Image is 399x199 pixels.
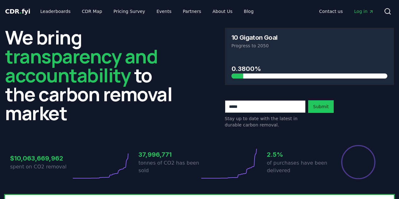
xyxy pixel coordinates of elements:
[10,154,71,163] h3: $10,063,669,962
[20,8,22,15] span: .
[5,28,174,122] h2: We bring to the carbon removal market
[225,115,306,128] p: Stay up to date with the latest in durable carbon removal.
[232,43,388,49] p: Progress to 2050
[35,6,259,17] nav: Main
[314,6,379,17] nav: Main
[138,159,200,174] p: tonnes of CO2 has been sold
[232,64,388,73] h3: 0.3800%
[77,6,107,17] a: CDR Map
[349,6,379,17] a: Log in
[267,150,328,159] h3: 2.5%
[35,6,76,17] a: Leaderboards
[138,150,200,159] h3: 37,996,771
[308,100,334,113] button: Submit
[109,6,150,17] a: Pricing Survey
[151,6,176,17] a: Events
[208,6,238,17] a: About Us
[10,163,71,171] p: spent on CO2 removal
[341,144,376,180] div: Percentage of sales delivered
[232,34,278,41] h3: 10 Gigaton Goal
[354,8,374,15] span: Log in
[267,159,328,174] p: of purchases have been delivered
[178,6,206,17] a: Partners
[314,6,348,17] a: Contact us
[5,43,157,88] span: transparency and accountability
[5,7,30,16] a: CDR.fyi
[239,6,259,17] a: Blog
[5,8,30,15] span: CDR fyi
